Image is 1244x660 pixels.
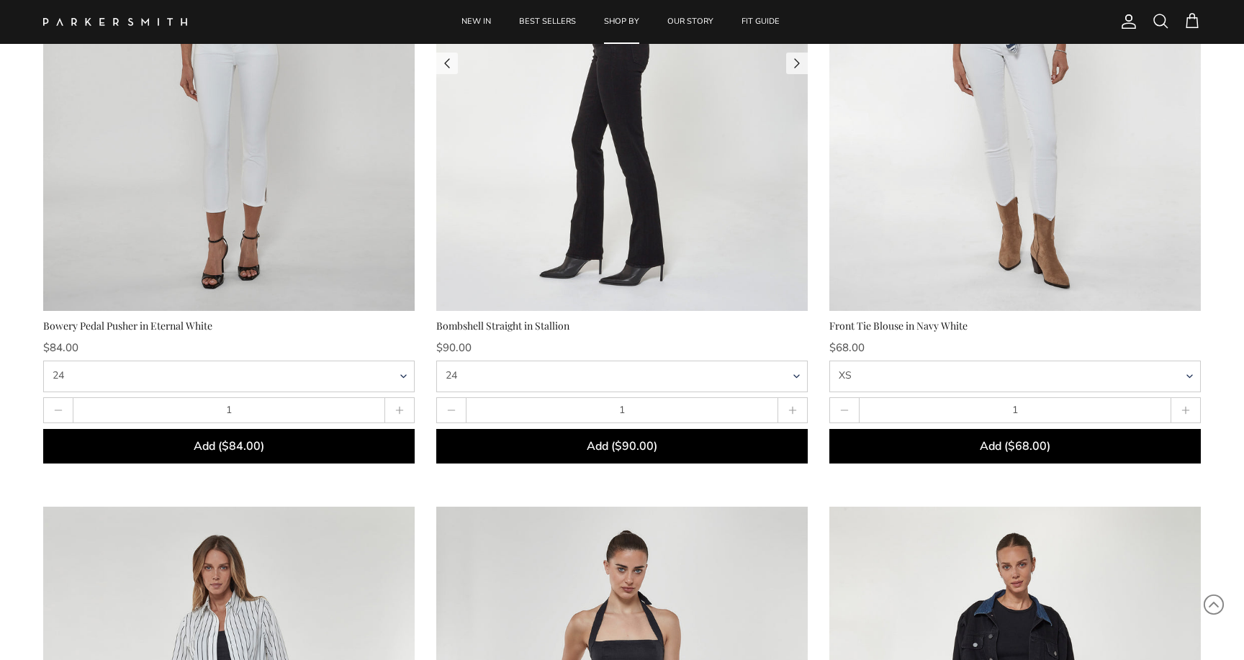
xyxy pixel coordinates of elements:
a: Front Tie Blouse in Navy White [829,318,1201,463]
img: Parker Smith [43,18,187,26]
div: Bombshell Straight in Stallion [436,318,808,334]
a: Next [786,53,808,74]
svg: Scroll to Top [1203,594,1225,615]
a: Bombshell Straight in Stallion [436,318,808,463]
div: Bowery Pedal Pusher in Eternal White [43,318,415,334]
a: Account [1114,13,1137,30]
a: Previous [436,53,458,74]
div: Front Tie Blouse in Navy White [829,318,1201,334]
a: Bowery Pedal Pusher in Eternal White [43,318,415,463]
